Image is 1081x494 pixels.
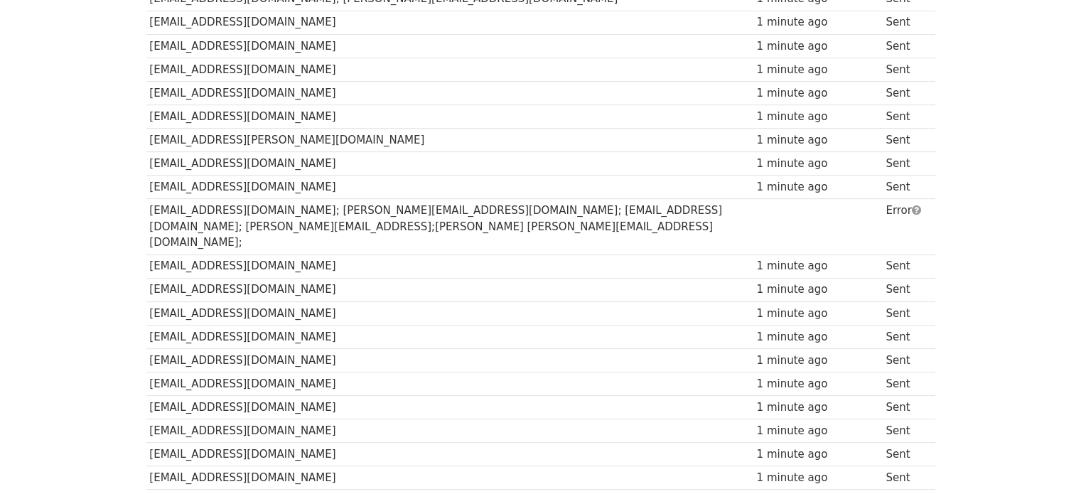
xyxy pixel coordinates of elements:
td: [EMAIL_ADDRESS][DOMAIN_NAME] [146,348,753,372]
td: Sent [882,419,927,443]
td: Sent [882,443,927,466]
td: [EMAIL_ADDRESS][DOMAIN_NAME] [146,105,753,129]
td: Sent [882,81,927,104]
td: Sent [882,58,927,81]
td: [EMAIL_ADDRESS][DOMAIN_NAME] [146,372,753,396]
td: Sent [882,105,927,129]
td: Sent [882,254,927,278]
td: Error [882,199,927,254]
div: 1 minute ago [756,62,878,78]
div: 1 minute ago [756,258,878,274]
td: Sent [882,34,927,58]
td: Sent [882,348,927,372]
div: 1 minute ago [756,132,878,149]
td: Sent [882,176,927,199]
div: 1 minute ago [756,353,878,369]
td: Sent [882,325,927,348]
td: [EMAIL_ADDRESS][DOMAIN_NAME] [146,466,753,490]
td: Sent [882,301,927,325]
div: 1 minute ago [756,179,878,195]
div: 1 minute ago [756,85,878,102]
td: [EMAIL_ADDRESS][DOMAIN_NAME] [146,443,753,466]
td: [EMAIL_ADDRESS][DOMAIN_NAME] [146,254,753,278]
td: Sent [882,278,927,301]
td: [EMAIL_ADDRESS][DOMAIN_NAME] [146,176,753,199]
td: [EMAIL_ADDRESS][DOMAIN_NAME]; [PERSON_NAME][EMAIL_ADDRESS][DOMAIN_NAME]; [EMAIL_ADDRESS][DOMAIN_N... [146,199,753,254]
td: [EMAIL_ADDRESS][DOMAIN_NAME] [146,301,753,325]
td: [EMAIL_ADDRESS][DOMAIN_NAME] [146,11,753,34]
div: 1 minute ago [756,38,878,55]
td: Sent [882,152,927,176]
td: [EMAIL_ADDRESS][DOMAIN_NAME] [146,278,753,301]
div: 1 minute ago [756,470,878,486]
td: Sent [882,129,927,152]
td: Sent [882,396,927,419]
td: [EMAIL_ADDRESS][PERSON_NAME][DOMAIN_NAME] [146,129,753,152]
div: 1 minute ago [756,306,878,322]
td: [EMAIL_ADDRESS][DOMAIN_NAME] [146,325,753,348]
td: [EMAIL_ADDRESS][DOMAIN_NAME] [146,34,753,58]
div: 1 minute ago [756,399,878,416]
td: Sent [882,372,927,396]
div: 1 minute ago [756,156,878,172]
td: [EMAIL_ADDRESS][DOMAIN_NAME] [146,419,753,443]
div: 1 minute ago [756,423,878,439]
td: [EMAIL_ADDRESS][DOMAIN_NAME] [146,152,753,176]
td: [EMAIL_ADDRESS][DOMAIN_NAME] [146,396,753,419]
div: 1 minute ago [756,446,878,463]
td: Sent [882,466,927,490]
div: 1 minute ago [756,14,878,31]
td: [EMAIL_ADDRESS][DOMAIN_NAME] [146,81,753,104]
div: 1 minute ago [756,329,878,345]
td: [EMAIL_ADDRESS][DOMAIN_NAME] [146,58,753,81]
div: 1 minute ago [756,109,878,125]
div: 1 minute ago [756,281,878,298]
td: Sent [882,11,927,34]
div: 1 minute ago [756,376,878,392]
